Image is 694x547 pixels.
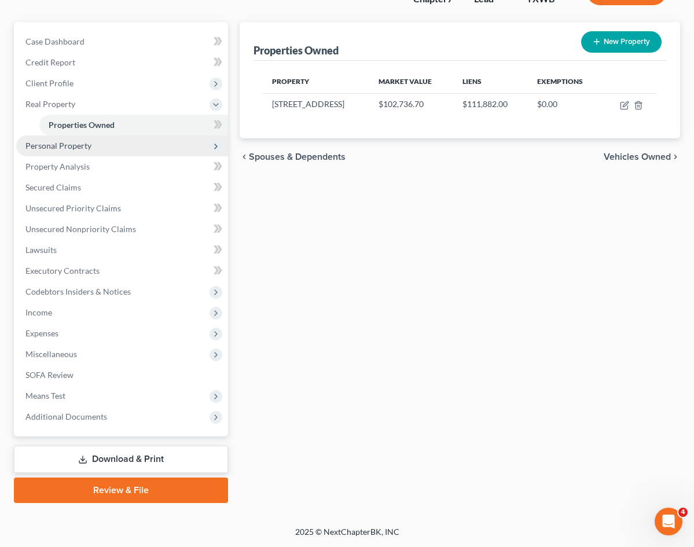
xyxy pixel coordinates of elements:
[25,161,90,171] span: Property Analysis
[671,152,680,161] i: chevron_right
[604,152,680,161] button: Vehicles Owned chevron_right
[453,70,528,93] th: Liens
[14,446,228,473] a: Download & Print
[25,266,100,276] span: Executory Contracts
[16,52,228,73] a: Credit Report
[25,141,91,150] span: Personal Property
[369,70,453,93] th: Market Value
[69,526,625,547] div: 2025 © NextChapterBK, INC
[25,370,74,380] span: SOFA Review
[25,412,107,421] span: Additional Documents
[240,152,249,161] i: chevron_left
[16,260,228,281] a: Executory Contracts
[25,328,58,338] span: Expenses
[263,93,369,115] td: [STREET_ADDRESS]
[249,152,346,161] span: Spouses & Dependents
[39,115,228,135] a: Properties Owned
[254,43,339,57] div: Properties Owned
[49,120,115,130] span: Properties Owned
[16,31,228,52] a: Case Dashboard
[25,307,52,317] span: Income
[16,198,228,219] a: Unsecured Priority Claims
[25,349,77,359] span: Miscellaneous
[16,219,228,240] a: Unsecured Nonpriority Claims
[528,70,603,93] th: Exemptions
[25,36,85,46] span: Case Dashboard
[16,177,228,198] a: Secured Claims
[16,365,228,386] a: SOFA Review
[25,99,75,109] span: Real Property
[655,508,682,535] iframe: Intercom live chat
[25,182,81,192] span: Secured Claims
[25,78,74,88] span: Client Profile
[581,31,662,53] button: New Property
[263,70,369,93] th: Property
[678,508,688,517] span: 4
[240,152,346,161] button: chevron_left Spouses & Dependents
[369,93,453,115] td: $102,736.70
[25,245,57,255] span: Lawsuits
[25,224,136,234] span: Unsecured Nonpriority Claims
[16,156,228,177] a: Property Analysis
[25,203,121,213] span: Unsecured Priority Claims
[16,240,228,260] a: Lawsuits
[25,57,75,67] span: Credit Report
[604,152,671,161] span: Vehicles Owned
[528,93,603,115] td: $0.00
[25,391,65,401] span: Means Test
[14,478,228,503] a: Review & File
[25,287,131,296] span: Codebtors Insiders & Notices
[453,93,528,115] td: $111,882.00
